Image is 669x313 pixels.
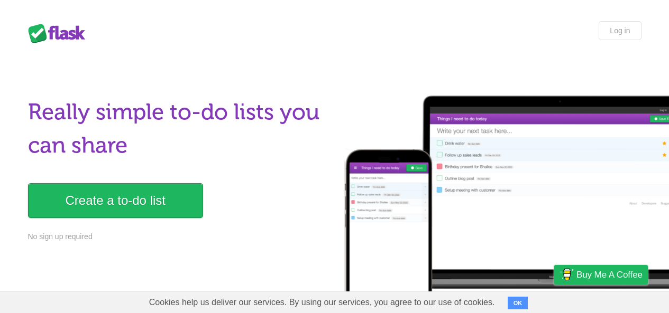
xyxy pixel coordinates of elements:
[28,24,91,43] div: Flask Lists
[28,96,328,162] h1: Really simple to-do lists you can share
[28,231,328,242] p: No sign up required
[560,265,574,283] img: Buy me a coffee
[576,265,643,284] span: Buy me a coffee
[554,265,648,284] a: Buy me a coffee
[508,297,528,309] button: OK
[28,183,203,218] a: Create a to-do list
[599,21,641,40] a: Log in
[139,292,506,313] span: Cookies help us deliver our services. By using our services, you agree to our use of cookies.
